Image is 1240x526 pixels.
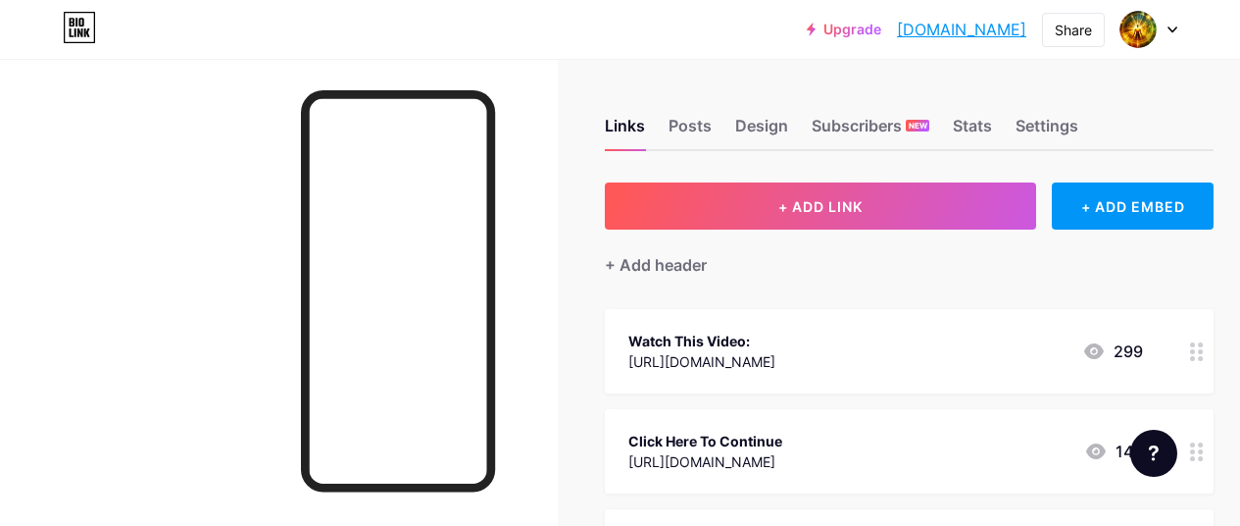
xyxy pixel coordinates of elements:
[628,431,782,451] div: Click Here To Continue
[807,22,881,37] a: Upgrade
[605,183,1036,230] button: + ADD LINK
[628,451,782,472] div: [URL][DOMAIN_NAME]
[1119,11,1157,48] img: lawofattractionnew
[669,114,712,149] div: Posts
[605,114,645,149] div: Links
[897,18,1026,41] a: [DOMAIN_NAME]
[953,114,992,149] div: Stats
[1082,340,1143,363] div: 299
[1084,440,1143,463] div: 145
[909,120,927,131] span: NEW
[735,114,788,149] div: Design
[1055,20,1092,40] div: Share
[1052,183,1214,230] div: + ADD EMBED
[628,331,775,351] div: Watch This Video:
[778,198,863,215] span: + ADD LINK
[628,351,775,372] div: [URL][DOMAIN_NAME]
[812,114,929,149] div: Subscribers
[605,253,707,277] div: + Add header
[1016,114,1078,149] div: Settings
